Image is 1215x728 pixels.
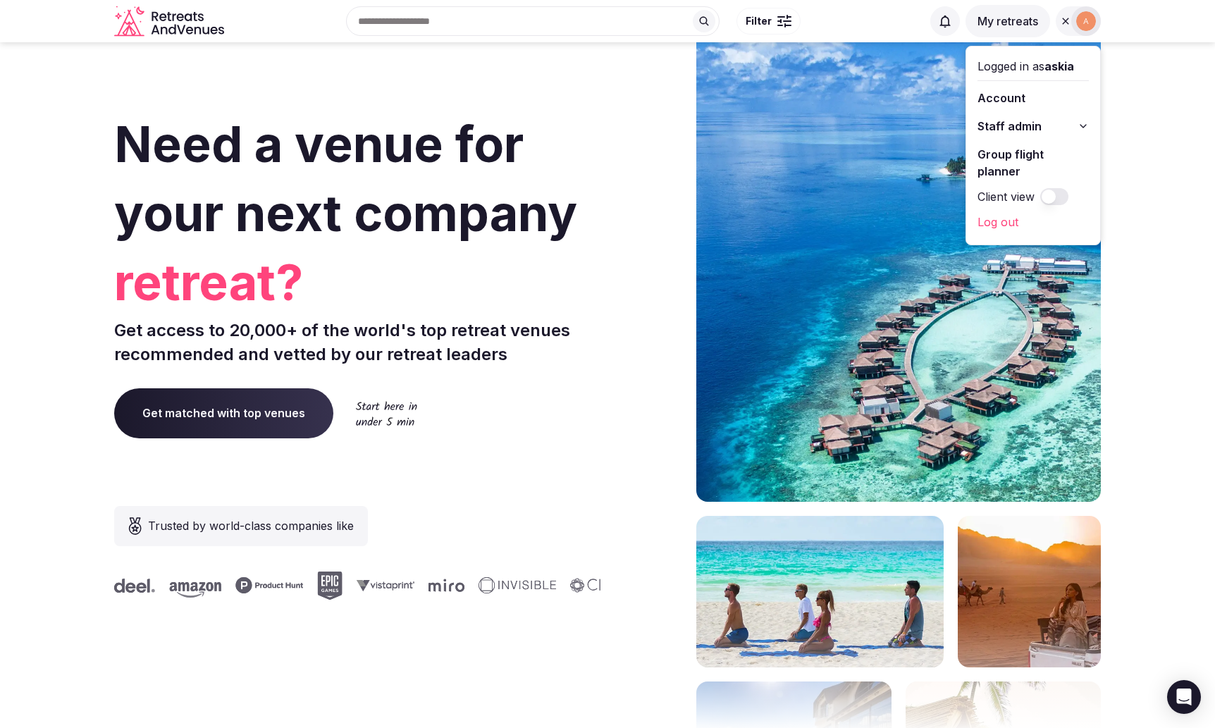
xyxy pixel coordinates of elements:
[977,211,1089,233] a: Log out
[746,14,772,28] span: Filter
[114,248,602,317] span: retreat?
[114,6,227,37] a: Visit the homepage
[958,516,1101,667] img: woman sitting in back of truck with camels
[966,14,1050,28] a: My retreats
[736,8,801,35] button: Filter
[966,5,1050,37] button: My retreats
[696,516,944,667] img: yoga on tropical beach
[426,579,462,592] svg: Miro company logo
[356,401,417,426] img: Start here in under 5 min
[1167,680,1201,714] div: Open Intercom Messenger
[476,577,554,594] svg: Invisible company logo
[1044,59,1074,73] span: askia
[114,6,227,37] svg: Retreats and Venues company logo
[315,572,340,600] svg: Epic Games company logo
[977,143,1089,183] a: Group flight planner
[114,388,333,438] a: Get matched with top venues
[1076,11,1096,31] img: askia
[977,87,1089,109] a: Account
[977,118,1042,135] span: Staff admin
[114,319,602,366] p: Get access to 20,000+ of the world's top retreat venues recommended and vetted by our retreat lea...
[148,517,354,534] span: Trusted by world-class companies like
[354,579,412,591] svg: Vistaprint company logo
[977,115,1089,137] button: Staff admin
[112,579,153,593] svg: Deel company logo
[114,114,577,243] span: Need a venue for your next company
[977,58,1089,75] div: Logged in as
[977,188,1035,205] label: Client view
